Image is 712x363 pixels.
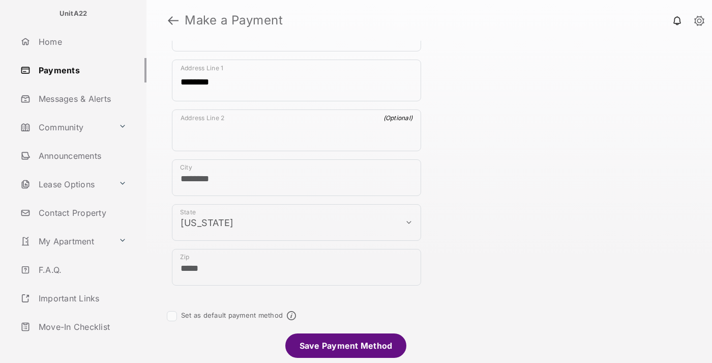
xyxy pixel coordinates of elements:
[16,229,114,254] a: My Apartment
[16,315,146,339] a: Move-In Checklist
[16,58,146,82] a: Payments
[172,159,421,196] div: payment_method_screening[postal_addresses][locality]
[16,30,146,54] a: Home
[172,249,421,286] div: payment_method_screening[postal_addresses][postalCode]
[16,286,131,311] a: Important Links
[16,201,146,225] a: Contact Property
[16,115,114,139] a: Community
[287,311,296,320] span: Default payment method info
[172,60,421,101] div: payment_method_screening[postal_addresses][addressLine1]
[60,9,87,19] p: UnitA22
[16,87,146,111] a: Messages & Alerts
[172,109,421,151] div: payment_method_screening[postal_addresses][addressLine2]
[285,333,407,358] li: Save Payment Method
[181,311,283,319] label: Set as default payment method
[172,204,421,241] div: payment_method_screening[postal_addresses][administrativeArea]
[16,172,114,197] a: Lease Options
[16,258,146,282] a: F.A.Q.
[185,14,283,26] strong: Make a Payment
[16,144,146,168] a: Announcements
